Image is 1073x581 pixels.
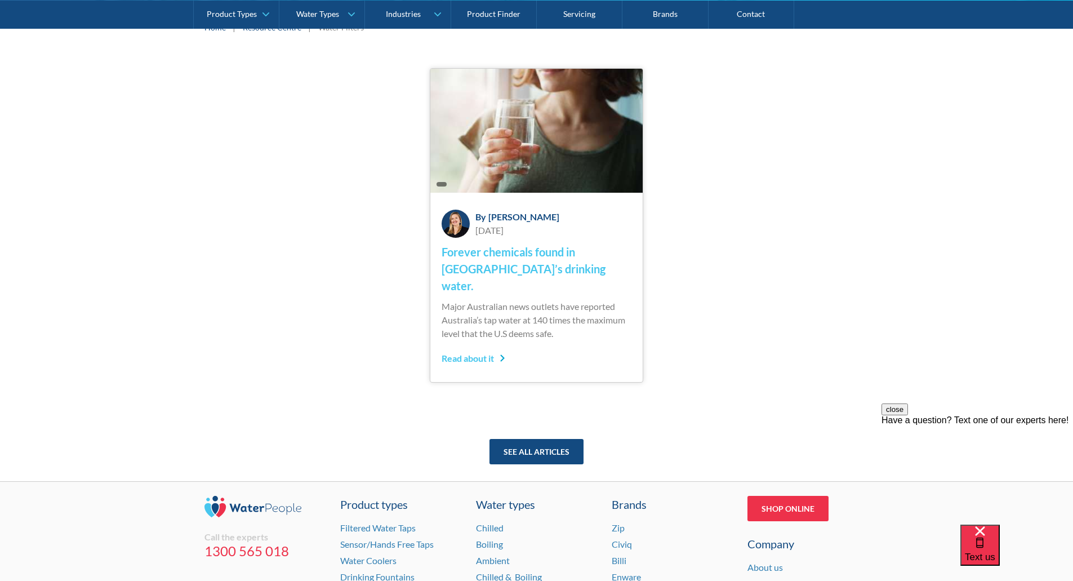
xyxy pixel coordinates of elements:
[442,352,505,365] div: Read about it
[476,522,504,533] a: Chilled
[386,9,421,19] div: Industries
[489,439,584,464] a: See all articles
[204,531,326,543] div: Call the experts
[960,525,1073,581] iframe: podium webchat widget bubble
[747,562,783,573] a: About us
[340,555,397,566] a: Water Coolers
[881,403,1073,539] iframe: podium webchat widget prompt
[340,496,462,513] a: Product types
[296,9,339,19] div: Water Types
[204,543,326,560] a: 1300 565 018
[340,522,416,533] a: Filtered Water Taps
[476,539,503,549] a: Boiling
[475,224,559,237] div: [DATE]
[430,68,644,383] a: By[PERSON_NAME][DATE]Forever chemicals found in [GEOGRAPHIC_DATA]’s drinking water.Major Australi...
[442,243,632,294] h4: Forever chemicals found in [GEOGRAPHIC_DATA]’s drinking water.
[747,496,829,521] a: Shop Online
[488,211,559,222] div: [PERSON_NAME]
[612,496,733,513] div: Brands
[442,300,632,340] p: Major Australian news outlets have reported Australia’s tap water at 140 times the maximum level ...
[612,522,625,533] a: Zip
[340,539,434,549] a: Sensor/Hands Free Taps
[476,555,510,566] a: Ambient
[747,535,869,552] div: Company
[476,496,598,513] a: Water types
[612,539,632,549] a: Civiq
[475,211,486,222] div: By
[612,555,626,566] a: Billi
[207,9,257,19] div: Product Types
